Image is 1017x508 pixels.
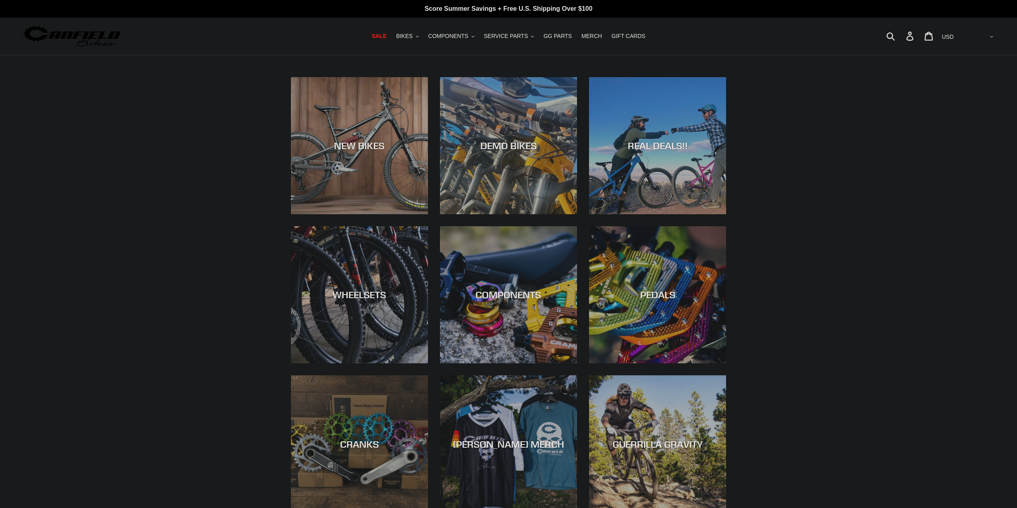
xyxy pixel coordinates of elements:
span: BIKES [396,33,412,40]
img: Canfield Bikes [22,24,122,49]
div: COMPONENTS [440,289,577,301]
a: GG PARTS [539,31,576,42]
a: REAL DEALS!! [589,77,726,214]
a: GIFT CARDS [607,31,649,42]
input: Search [891,27,911,45]
div: DEMO BIKES [440,140,577,151]
button: SERVICE PARTS [480,31,538,42]
a: NEW BIKES [291,77,428,214]
div: PEDALS [589,289,726,301]
a: WHEELSETS [291,226,428,363]
div: WHEELSETS [291,289,428,301]
div: NEW BIKES [291,140,428,151]
span: MERCH [581,33,602,40]
a: PEDALS [589,226,726,363]
button: BIKES [392,31,422,42]
div: [PERSON_NAME] MERCH [440,438,577,450]
div: GUERRILLA GRAVITY [589,438,726,450]
span: GG PARTS [543,33,572,40]
span: GIFT CARDS [611,33,645,40]
div: REAL DEALS!! [589,140,726,151]
span: SERVICE PARTS [484,33,528,40]
span: SALE [372,33,386,40]
a: SALE [368,31,390,42]
button: COMPONENTS [424,31,478,42]
a: MERCH [577,31,606,42]
a: DEMO BIKES [440,77,577,214]
div: CRANKS [291,438,428,450]
span: COMPONENTS [428,33,468,40]
a: COMPONENTS [440,226,577,363]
